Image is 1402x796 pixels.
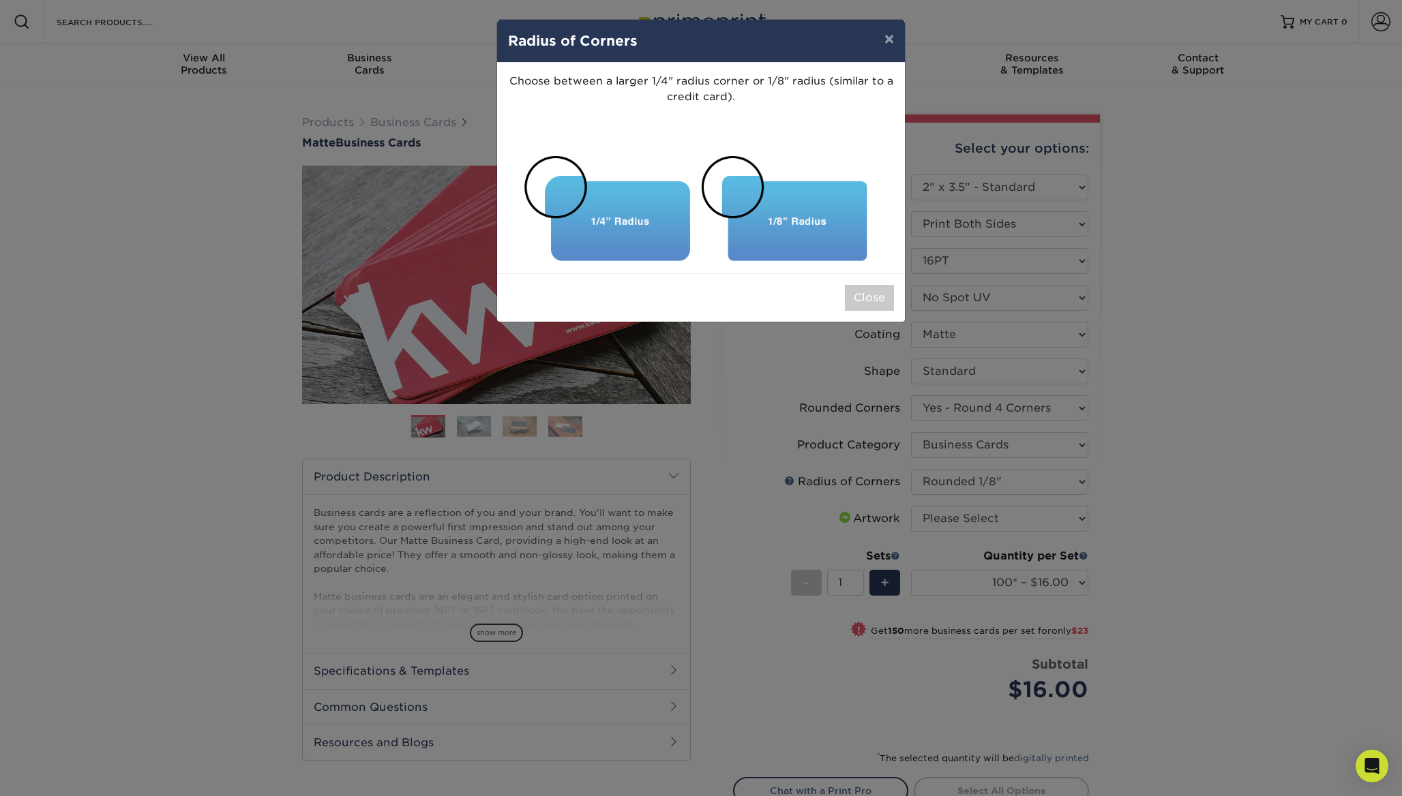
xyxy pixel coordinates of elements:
button: Close [845,285,894,311]
p: Choose between a larger 1/4" radius corner or 1/8" radius (similar to a credit card). [497,63,905,131]
img: Corner Radius Examples [508,153,894,262]
div: Open Intercom Messenger [1356,750,1388,782]
h4: Radius of Corners [508,31,894,51]
button: × [874,20,905,58]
